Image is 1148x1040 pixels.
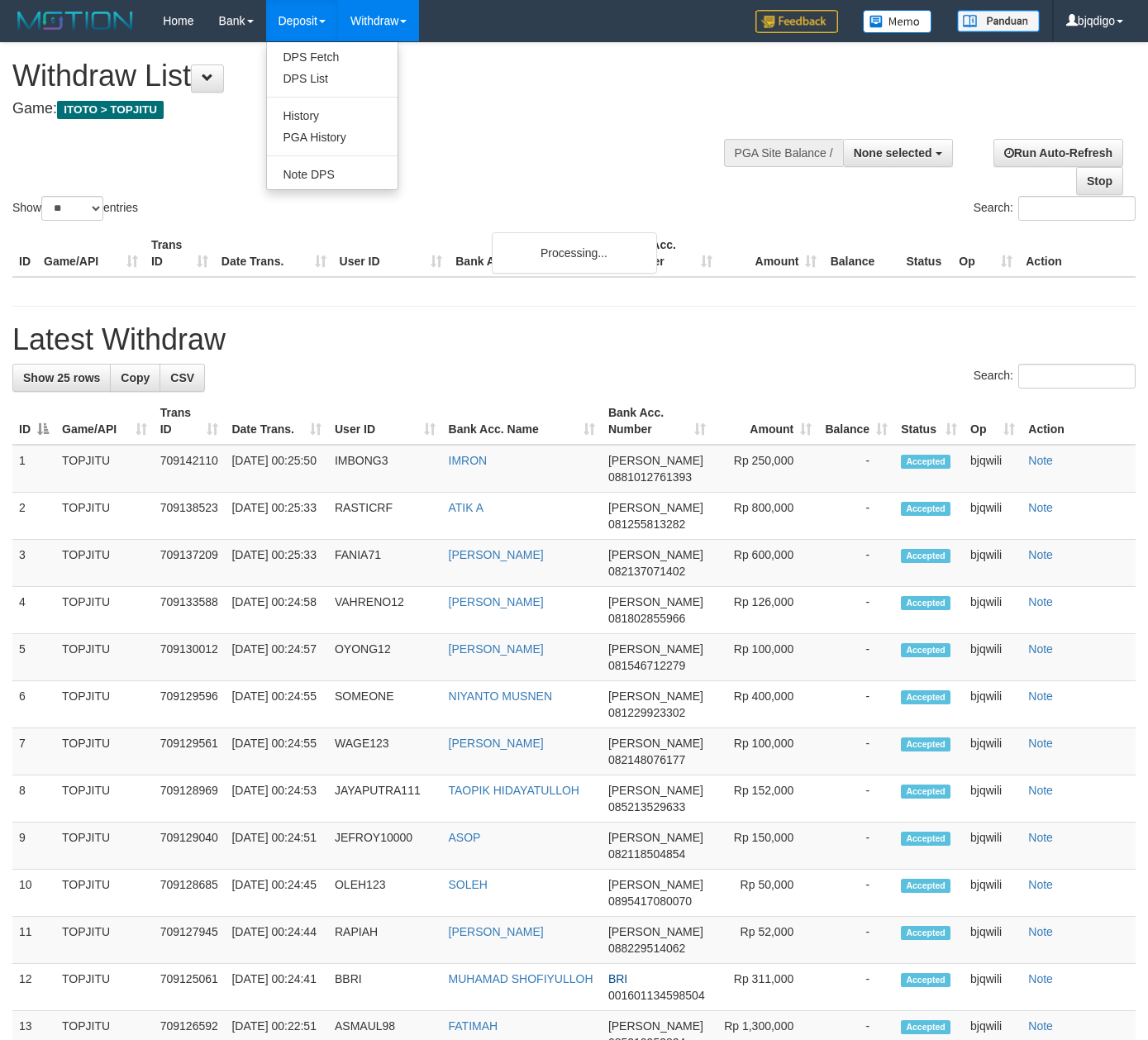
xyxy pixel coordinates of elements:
span: Accepted [901,549,950,563]
input: Search: [1018,364,1136,389]
td: TOPJITU [55,964,154,1011]
a: ATIK A [449,501,484,514]
th: ID: activate to sort column descending [12,398,55,445]
a: DPS Fetch [267,46,398,68]
img: panduan.png [957,10,1040,32]
span: CSV [170,371,194,384]
td: bjqwili [964,634,1022,681]
td: 8 [12,775,55,823]
span: Copy 081546712279 to clipboard [608,659,685,672]
a: [PERSON_NAME] [449,737,544,750]
td: Rp 400,000 [712,681,818,728]
span: Accepted [901,785,950,799]
label: Show entries [12,196,138,221]
td: Rp 126,000 [712,587,818,634]
td: 10 [12,870,55,917]
td: bjqwili [964,775,1022,823]
td: FANIA71 [328,540,442,587]
td: - [818,681,894,728]
td: 709133588 [154,587,226,634]
select: Showentries [41,196,103,221]
td: TOPJITU [55,775,154,823]
span: [PERSON_NAME] [608,878,703,891]
td: [DATE] 00:25:50 [225,445,328,493]
td: TOPJITU [55,917,154,964]
a: Run Auto-Refresh [993,139,1123,167]
td: 12 [12,964,55,1011]
span: [PERSON_NAME] [608,595,703,608]
td: bjqwili [964,445,1022,493]
td: - [818,870,894,917]
td: Rp 150,000 [712,823,818,870]
span: ITOTO > TOPJITU [57,101,164,119]
span: Copy 082118504854 to clipboard [608,847,685,861]
span: [PERSON_NAME] [608,689,703,703]
th: Action [1019,230,1136,277]
td: 709129040 [154,823,226,870]
td: bjqwili [964,681,1022,728]
span: Show 25 rows [23,371,100,384]
td: Rp 152,000 [712,775,818,823]
span: Copy 082148076177 to clipboard [608,753,685,766]
th: Game/API: activate to sort column ascending [55,398,154,445]
td: OYONG12 [328,634,442,681]
img: Feedback.jpg [755,10,838,33]
td: 6 [12,681,55,728]
a: DPS List [267,68,398,89]
td: [DATE] 00:24:57 [225,634,328,681]
div: PGA Site Balance / [724,139,843,167]
a: SOLEH [449,878,488,891]
td: [DATE] 00:24:45 [225,870,328,917]
h1: Withdraw List [12,60,749,93]
td: bjqwili [964,587,1022,634]
span: Accepted [901,973,950,987]
td: bjqwili [964,917,1022,964]
td: TOPJITU [55,681,154,728]
a: Note [1028,878,1053,891]
a: FATIMAH [449,1019,498,1033]
a: NIYANTO MUSNEN [449,689,553,703]
a: Copy [110,364,160,392]
th: Status [899,230,952,277]
td: IMBONG3 [328,445,442,493]
label: Search: [974,364,1136,389]
th: Balance: activate to sort column ascending [818,398,894,445]
td: VAHRENO12 [328,587,442,634]
h4: Game: [12,101,749,117]
span: Copy 088229514062 to clipboard [608,942,685,955]
th: Balance [823,230,899,277]
a: Note [1028,925,1053,938]
td: [DATE] 00:24:44 [225,917,328,964]
td: - [818,728,894,775]
a: Note [1028,548,1053,561]
span: Copy 081802855966 to clipboard [608,612,685,625]
td: TOPJITU [55,634,154,681]
th: Action [1022,398,1136,445]
a: Note [1028,501,1053,514]
td: - [818,775,894,823]
span: [PERSON_NAME] [608,501,703,514]
td: TOPJITU [55,587,154,634]
span: [PERSON_NAME] [608,737,703,750]
span: Copy 001601134598504 to clipboard [608,989,705,1002]
span: Accepted [901,926,950,940]
td: [DATE] 00:24:41 [225,964,328,1011]
td: RASTICRF [328,493,442,540]
a: Note [1028,454,1053,467]
a: [PERSON_NAME] [449,925,544,938]
span: Accepted [901,455,950,469]
span: Copy 0895417080070 to clipboard [608,894,692,908]
input: Search: [1018,196,1136,221]
img: Button%20Memo.svg [863,10,932,33]
a: Note [1028,642,1053,656]
td: 709128685 [154,870,226,917]
span: Accepted [901,690,950,704]
a: Note [1028,831,1053,844]
span: Accepted [901,879,950,893]
img: MOTION_logo.png [12,8,138,33]
td: TOPJITU [55,540,154,587]
span: [PERSON_NAME] [608,784,703,797]
td: 709138523 [154,493,226,540]
td: [DATE] 00:24:53 [225,775,328,823]
td: 5 [12,634,55,681]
